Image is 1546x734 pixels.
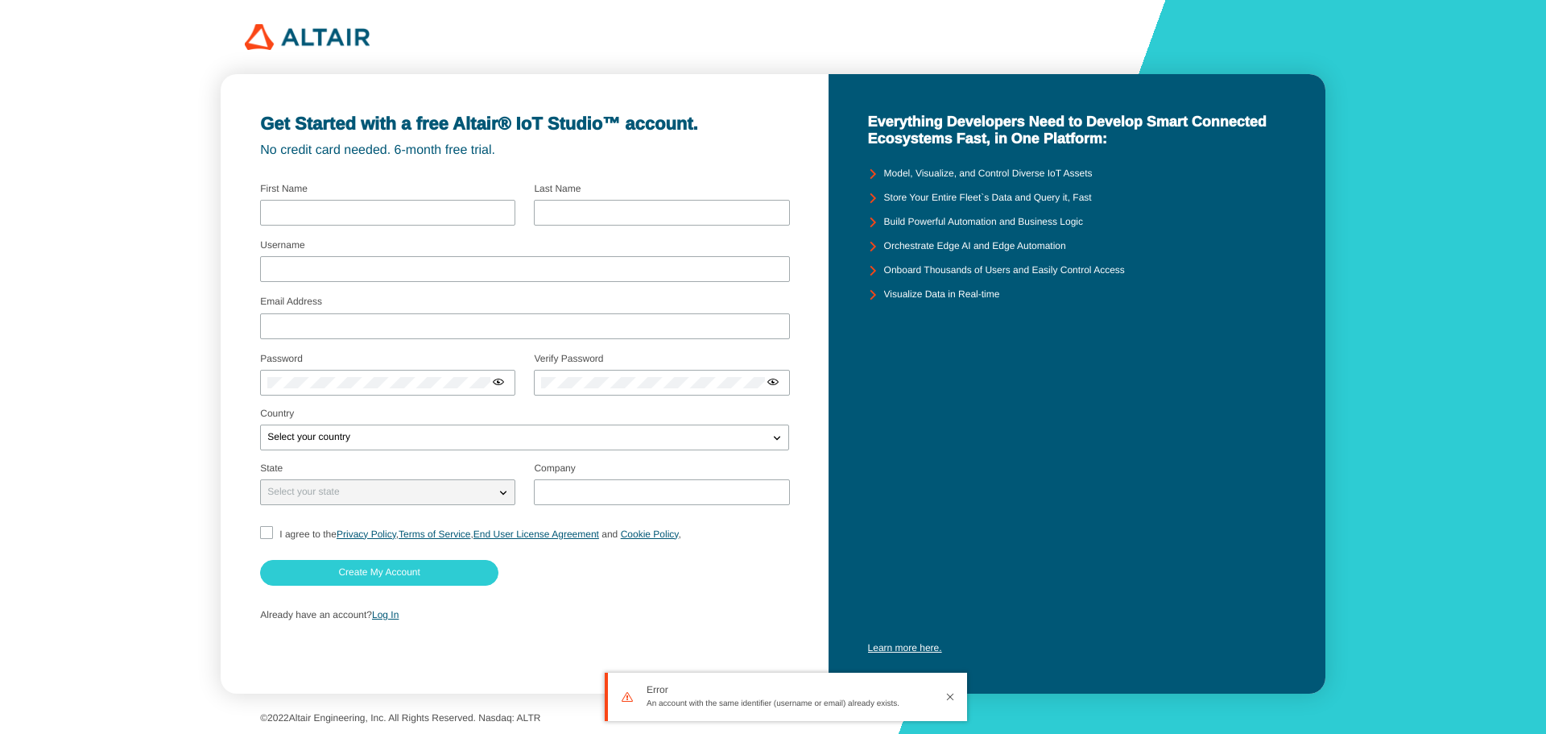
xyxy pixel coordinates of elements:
unity-typography: No credit card needed. 6-month free trial. [260,143,788,158]
span: and [601,529,618,540]
unity-typography: Onboard Thousands of Users and Easily Control Access [884,265,1125,276]
a: Log In [372,609,399,620]
a: Cookie Policy [621,529,679,540]
unity-typography: Model, Visualize, and Control Diverse IoT Assets [884,168,1093,180]
img: 320px-Altair_logo.png [245,24,370,50]
span: 2022 [267,712,289,724]
unity-typography: Visualize Data in Real-time [884,289,1000,301]
unity-typography: Everything Developers Need to Develop Smart Connected Ecosystems Fast, in One Platform: [868,114,1286,147]
unity-typography: Build Powerful Automation and Business Logic [884,217,1083,228]
a: Learn more here. [868,642,942,653]
a: Terms of Service [399,529,470,540]
label: Password [260,353,303,364]
unity-typography: Get Started with a free Altair® IoT Studio™ account. [260,114,788,134]
p: © Altair Engineering, Inc. All Rights Reserved. Nasdaq: ALTR [260,713,1286,724]
unity-typography: Orchestrate Edge AI and Edge Automation [884,241,1066,252]
label: Email Address [260,296,322,307]
a: Privacy Policy [337,529,396,540]
a: End User License Agreement [473,529,599,540]
iframe: YouTube video player [868,401,1286,637]
label: Username [260,239,304,251]
unity-typography: Store Your Entire Fleet`s Data and Query it, Fast [884,193,1092,204]
label: Verify Password [534,353,603,364]
span: I agree to the , , , [279,529,681,540]
p: Already have an account? [260,610,788,621]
